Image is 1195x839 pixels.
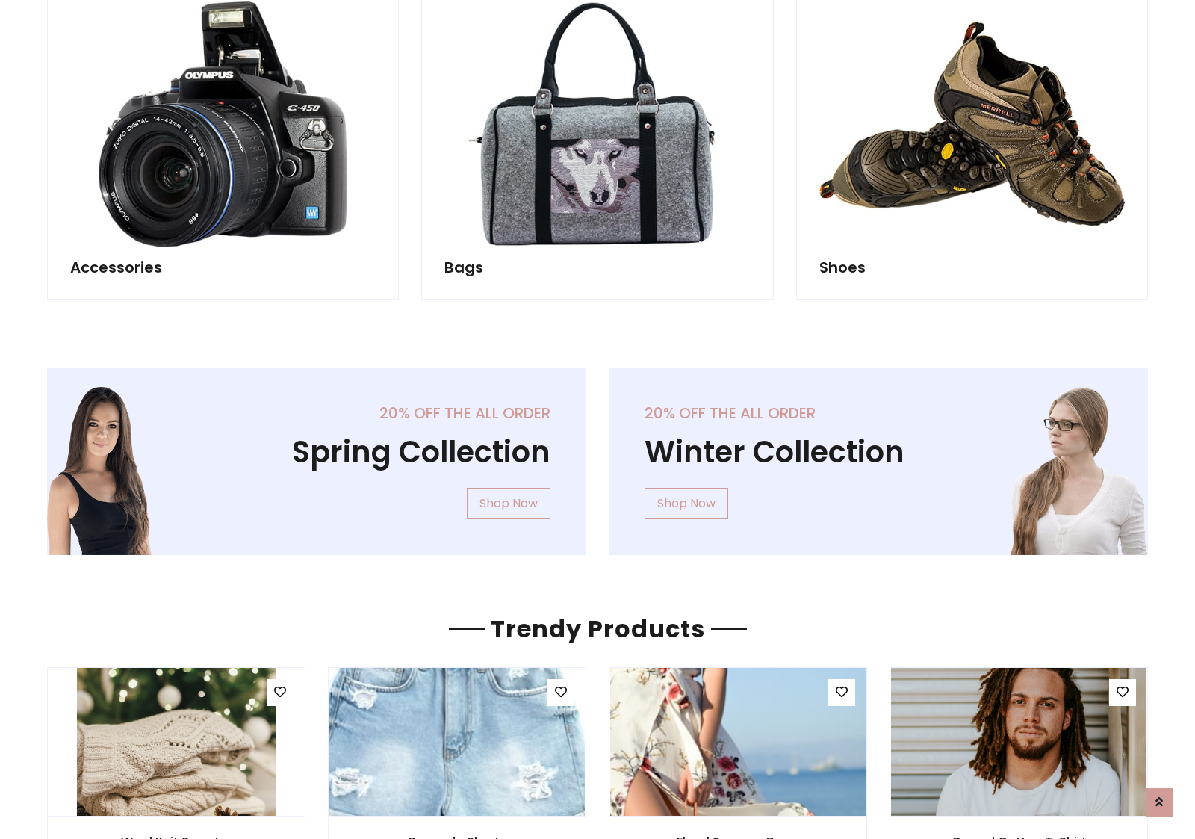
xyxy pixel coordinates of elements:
a: Shop Now [645,488,728,519]
h5: Shoes [819,258,1125,276]
h5: 20% off the all order [645,404,1112,422]
h5: 20% off the all order [83,404,550,422]
h5: Accessories [70,258,376,276]
a: Shop Now [467,488,550,519]
h5: Bags [444,258,750,276]
h1: Winter Collection [645,434,1112,470]
h1: Spring Collection [83,434,550,470]
span: Trendy Products [485,612,711,645]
